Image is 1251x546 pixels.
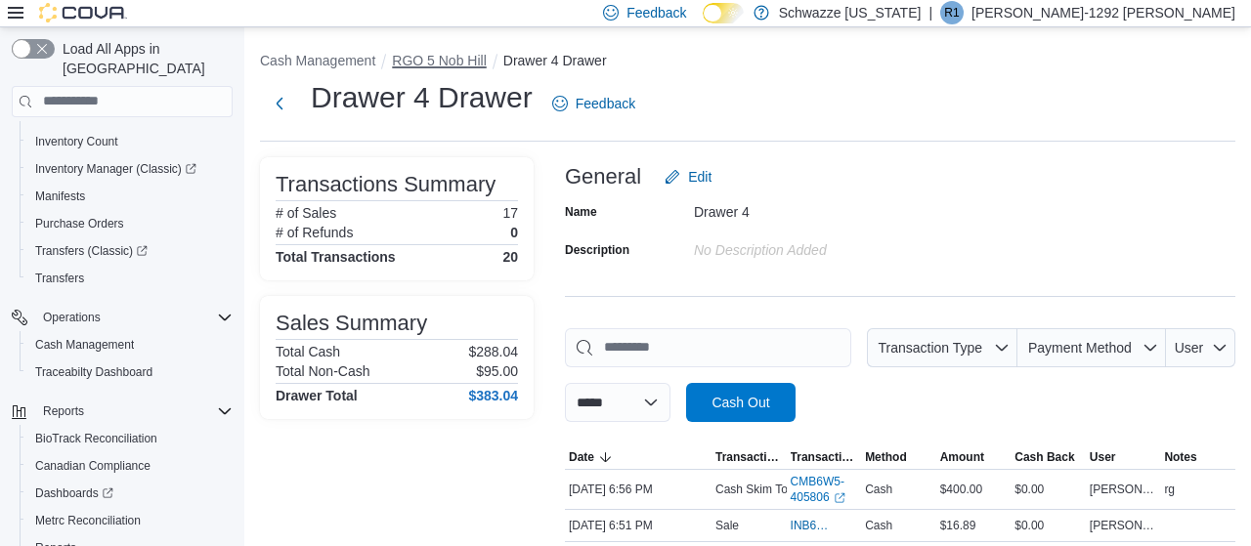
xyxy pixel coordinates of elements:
p: Sale [715,518,739,533]
span: Purchase Orders [27,212,233,235]
span: Cash Management [27,333,233,357]
input: This is a search bar. As you type, the results lower in the page will automatically filter. [565,328,851,367]
p: | [928,1,932,24]
span: [PERSON_NAME]-1292 [PERSON_NAME] [1090,482,1157,497]
span: Transfers (Classic) [27,239,233,263]
button: Date [565,445,712,469]
h4: Total Transactions [276,249,396,265]
div: $0.00 [1011,478,1086,501]
a: Inventory Count [27,130,126,153]
span: Method [865,449,907,465]
span: Transaction # [791,449,858,465]
h6: # of Refunds [276,225,353,240]
button: Cash Back [1011,445,1086,469]
span: Cash [865,482,892,497]
p: $95.00 [476,363,518,379]
span: Manifests [35,189,85,204]
a: BioTrack Reconciliation [27,427,165,450]
a: Transfers [27,267,92,290]
input: Dark Mode [703,3,744,23]
div: [DATE] 6:56 PM [565,478,712,501]
span: Canadian Compliance [35,458,151,474]
span: Operations [43,310,101,325]
span: Metrc Reconciliation [27,509,233,532]
span: Traceabilty Dashboard [35,364,152,380]
p: 17 [502,205,518,221]
button: Transfers [20,265,240,292]
span: Inventory Count [35,134,118,149]
span: Feedback [576,94,635,113]
button: Traceabilty Dashboard [20,358,240,386]
span: Notes [1164,449,1196,465]
button: Transaction # [787,445,862,469]
span: $16.89 [940,518,976,533]
h3: Transactions Summary [276,173,496,196]
span: Reports [35,399,233,423]
h3: General [565,165,641,189]
svg: External link [834,492,845,504]
p: $288.04 [468,344,518,359]
span: R1 [944,1,959,24]
span: Transfers (Classic) [35,243,148,259]
a: Dashboards [27,482,121,505]
a: Cash Management [27,333,142,357]
span: Transaction Type [715,449,783,465]
button: Cash Management [20,331,240,358]
button: Transaction Type [867,328,1017,367]
h4: Drawer Total [276,388,358,403]
button: Edit [657,157,719,196]
div: Drawer 4 [694,196,956,220]
span: Edit [688,167,712,187]
button: User [1166,328,1235,367]
button: Drawer 4 Drawer [503,53,607,68]
span: BioTrack Reconciliation [35,431,157,446]
button: Metrc Reconciliation [20,507,240,534]
span: Dark Mode [703,23,704,24]
a: Inventory Manager (Classic) [20,155,240,183]
span: Payment Method [1028,340,1132,356]
button: Operations [35,306,108,329]
span: INB6W5-3609266 [791,518,839,533]
button: Cash Out [686,383,796,422]
button: BioTrack Reconciliation [20,425,240,452]
a: Inventory Manager (Classic) [27,157,204,181]
button: Next [260,84,299,123]
button: User [1086,445,1161,469]
span: [PERSON_NAME]-1292 [PERSON_NAME] [1090,518,1157,533]
span: Reports [43,403,84,419]
span: Operations [35,306,233,329]
div: $0.00 [1011,514,1086,537]
a: Manifests [27,185,93,208]
span: Cash Management [35,337,134,353]
span: Inventory Manager (Classic) [35,161,196,177]
h3: Sales Summary [276,312,427,335]
div: Reggie-1292 Gutierrez [940,1,964,24]
button: Reports [35,399,92,423]
span: Amount [940,449,984,465]
h4: 20 [502,249,518,265]
span: User [1090,449,1116,465]
button: Purchase Orders [20,210,240,237]
a: Feedback [544,84,643,123]
a: Canadian Compliance [27,454,158,478]
button: Operations [4,304,240,331]
span: Metrc Reconciliation [35,513,141,528]
h4: $383.04 [468,388,518,403]
span: Cash [865,518,892,533]
h6: # of Sales [276,205,336,221]
p: [PERSON_NAME]-1292 [PERSON_NAME] [971,1,1235,24]
span: Load All Apps in [GEOGRAPHIC_DATA] [55,39,233,78]
a: Transfers (Classic) [27,239,155,263]
img: Cova [39,3,127,22]
a: Transfers (Classic) [20,237,240,265]
h6: Total Cash [276,344,340,359]
button: Inventory Count [20,128,240,155]
label: Description [565,242,629,258]
button: INB6W5-3609266 [791,514,858,537]
p: Schwazze [US_STATE] [779,1,922,24]
span: Inventory Manager (Classic) [27,157,233,181]
span: Cash Out [712,393,769,412]
button: Method [861,445,936,469]
span: Transfers [35,271,84,286]
div: No Description added [694,234,956,258]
